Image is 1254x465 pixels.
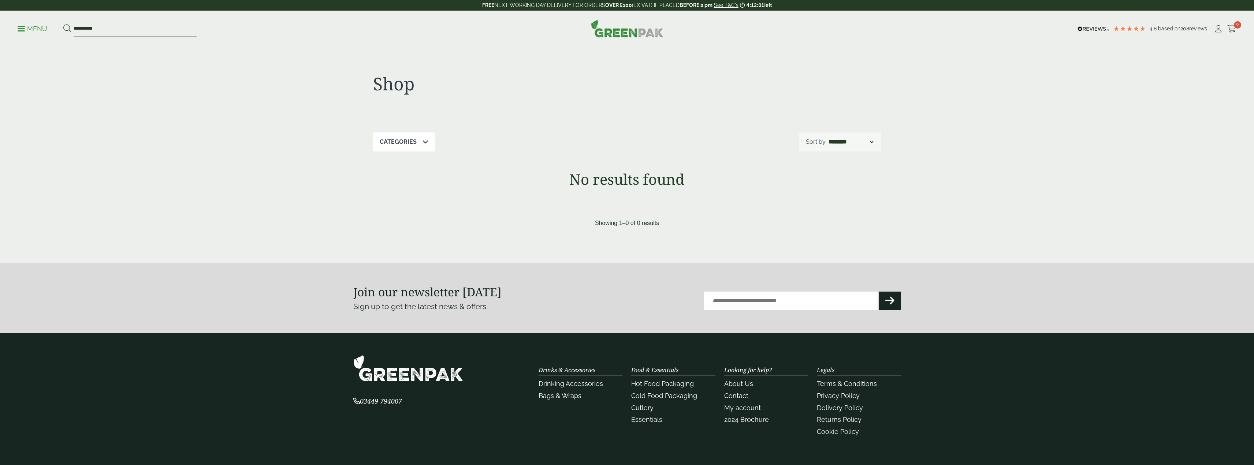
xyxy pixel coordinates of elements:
strong: OVER £100 [605,2,632,8]
span: 4:12:01 [747,2,764,8]
p: Categories [380,138,417,146]
a: Delivery Policy [817,404,863,412]
a: My account [724,404,761,412]
span: 208 [1180,26,1189,31]
span: 0 [1234,21,1241,29]
a: 03449 794007 [353,398,402,405]
a: Drinking Accessories [539,380,603,387]
h1: Shop [373,73,627,94]
strong: FREE [482,2,494,8]
img: GreenPak Supplies [591,20,663,37]
span: 03449 794007 [353,397,402,405]
img: GreenPak Supplies [353,355,463,382]
span: left [764,2,772,8]
a: About Us [724,380,753,387]
a: Hot Food Packaging [631,380,694,387]
a: Privacy Policy [817,392,860,400]
span: Based on [1158,26,1180,31]
p: Sort by [806,138,826,146]
a: 0 [1227,23,1236,34]
strong: BEFORE 2 pm [680,2,712,8]
i: My Account [1214,25,1223,33]
a: Bags & Wraps [539,392,581,400]
a: Menu [18,25,47,32]
a: See T&C's [714,2,738,8]
p: Showing 1–0 of 0 results [595,219,659,228]
a: Essentials [631,416,662,423]
a: Cutlery [631,404,654,412]
img: REVIEWS.io [1078,26,1109,31]
p: Menu [18,25,47,33]
a: Contact [724,392,748,400]
p: Sign up to get the latest news & offers [353,301,600,312]
h1: No results found [353,170,901,188]
a: Returns Policy [817,416,862,423]
a: Cold Food Packaging [631,392,697,400]
span: 4.8 [1150,26,1158,31]
span: reviews [1189,26,1207,31]
a: Cookie Policy [817,428,859,435]
a: 2024 Brochure [724,416,769,423]
strong: Join our newsletter [DATE] [353,284,502,300]
i: Cart [1227,25,1236,33]
a: Terms & Conditions [817,380,877,387]
div: 4.79 Stars [1113,25,1146,32]
select: Shop order [827,138,875,146]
